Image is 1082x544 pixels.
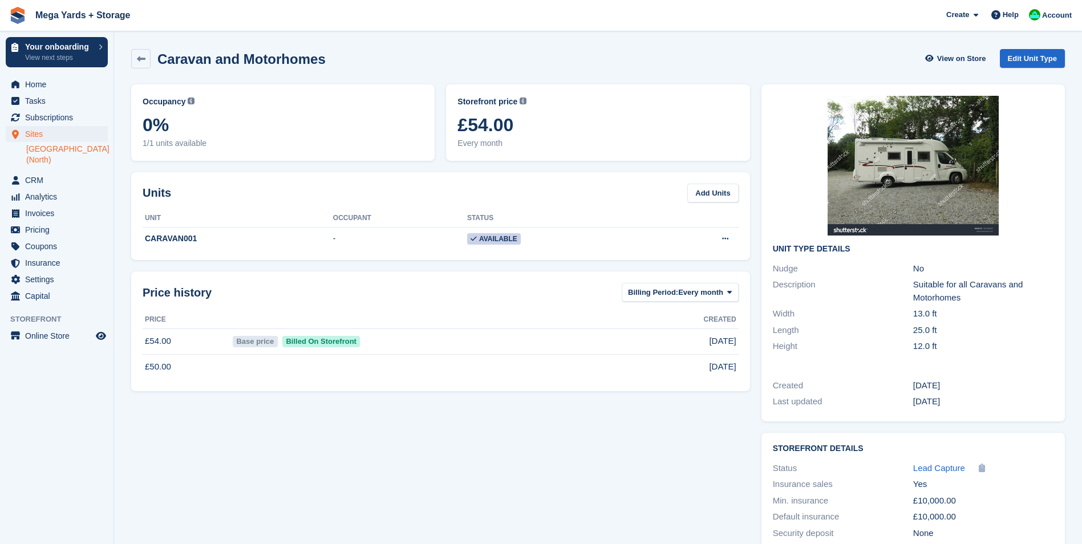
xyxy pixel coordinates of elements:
[6,126,108,142] a: menu
[773,494,913,508] div: Min. insurance
[913,278,1053,304] div: Suitable for all Caravans and Motorhomes
[6,93,108,109] a: menu
[6,189,108,205] a: menu
[937,53,986,64] span: View on Store
[913,494,1053,508] div: £10,000.00
[773,527,913,540] div: Security deposit
[773,395,913,408] div: Last updated
[143,311,230,329] th: Price
[10,314,114,325] span: Storefront
[9,7,26,24] img: stora-icon-8386f47178a22dfd0bd8f6a31ec36ba5ce8667c1dd55bd0f319d3a0aa187defe.svg
[25,76,94,92] span: Home
[913,510,1053,523] div: £10,000.00
[457,96,517,108] span: Storefront price
[26,144,108,165] a: [GEOGRAPHIC_DATA] (North)
[6,288,108,304] a: menu
[143,209,333,228] th: Unit
[143,96,185,108] span: Occupancy
[25,126,94,142] span: Sites
[143,137,423,149] span: 1/1 units available
[25,205,94,221] span: Invoices
[457,137,738,149] span: Every month
[25,222,94,238] span: Pricing
[25,43,93,51] p: Your onboarding
[188,98,194,104] img: icon-info-grey-7440780725fd019a000dd9b08b2336e03edf1995a4989e88bcd33f0948082b44.svg
[282,336,360,347] span: Billed On Storefront
[6,238,108,254] a: menu
[687,184,738,202] a: Add Units
[233,336,278,347] span: Base price
[913,307,1053,320] div: 13.0 ft
[1003,9,1019,21] span: Help
[946,9,969,21] span: Create
[913,324,1053,337] div: 25.0 ft
[913,340,1053,353] div: 12.0 ft
[709,360,736,374] span: [DATE]
[25,328,94,344] span: Online Store
[25,238,94,254] span: Coupons
[25,172,94,188] span: CRM
[467,233,521,245] span: Available
[913,527,1053,540] div: None
[31,6,135,25] a: Mega Yards + Storage
[157,51,326,67] h2: Caravan and Motorhomes
[6,205,108,221] a: menu
[913,463,965,473] span: Lead Capture
[25,271,94,287] span: Settings
[1042,10,1072,21] span: Account
[1029,9,1040,21] img: Ben Ainscough
[924,49,991,68] a: View on Store
[143,328,230,354] td: £54.00
[773,262,913,275] div: Nudge
[913,462,965,475] a: Lead Capture
[25,255,94,271] span: Insurance
[913,379,1053,392] div: [DATE]
[773,462,913,475] div: Status
[773,340,913,353] div: Height
[773,444,1053,453] h2: Storefront Details
[25,93,94,109] span: Tasks
[913,262,1053,275] div: No
[25,189,94,205] span: Analytics
[25,109,94,125] span: Subscriptions
[94,329,108,343] a: Preview store
[773,478,913,491] div: Insurance sales
[467,209,655,228] th: Status
[773,278,913,304] div: Description
[6,37,108,67] a: Your onboarding View next steps
[25,288,94,304] span: Capital
[6,222,108,238] a: menu
[773,510,913,523] div: Default insurance
[143,233,333,245] div: CARAVAN001
[773,245,1053,254] h2: Unit Type details
[25,52,93,63] p: View next steps
[622,283,739,302] button: Billing Period: Every month
[143,354,230,379] td: £50.00
[6,76,108,92] a: menu
[678,287,723,298] span: Every month
[913,478,1053,491] div: Yes
[773,324,913,337] div: Length
[6,109,108,125] a: menu
[6,255,108,271] a: menu
[828,96,999,236] img: stock-photo--th-september-a-lovely-rapido-motorhome-based-on-a-fiat-chassis-in-the-public-parking...
[6,328,108,344] a: menu
[520,98,526,104] img: icon-info-grey-7440780725fd019a000dd9b08b2336e03edf1995a4989e88bcd33f0948082b44.svg
[333,227,467,251] td: -
[6,271,108,287] a: menu
[143,284,212,301] span: Price history
[457,115,738,135] span: £54.00
[333,209,467,228] th: Occupant
[143,115,423,135] span: 0%
[773,307,913,320] div: Width
[709,335,736,348] span: [DATE]
[6,172,108,188] a: menu
[913,395,1053,408] div: [DATE]
[1000,49,1065,68] a: Edit Unit Type
[628,287,678,298] span: Billing Period:
[704,314,736,324] span: Created
[773,379,913,392] div: Created
[143,184,171,201] h2: Units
